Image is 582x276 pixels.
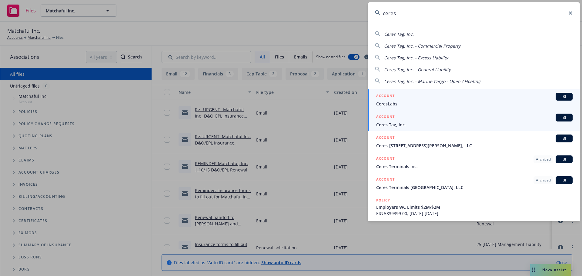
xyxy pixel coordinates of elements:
[376,155,395,163] h5: ACCOUNT
[376,93,395,100] h5: ACCOUNT
[558,94,570,99] span: BI
[376,210,573,217] span: EIG 5839399 00, [DATE]-[DATE]
[376,121,573,128] span: Ceres Tag, Inc.
[376,163,573,170] span: Ceres Terminals Inc.
[376,184,573,191] span: Ceres Terminals [GEOGRAPHIC_DATA], LLC
[558,157,570,162] span: BI
[376,197,390,203] h5: POLICY
[376,176,395,184] h5: ACCOUNT
[384,67,451,72] span: Ceres Tag, Inc. - General Liability
[384,31,414,37] span: Ceres Tag, Inc.
[376,101,573,107] span: CeresLabs
[376,135,395,142] h5: ACCOUNT
[368,152,580,173] a: ACCOUNTArchivedBICeres Terminals Inc.
[368,131,580,152] a: ACCOUNTBICeres-[STREET_ADDRESS][PERSON_NAME], LLC
[558,178,570,183] span: BI
[368,194,580,220] a: POLICYEmployers WC Limits $2M/$2MEIG 5839399 00, [DATE]-[DATE]
[384,43,460,49] span: Ceres Tag, Inc. - Commercial Property
[384,55,448,61] span: Ceres Tag, Inc. - Excess Liability
[368,2,580,24] input: Search...
[558,115,570,120] span: BI
[376,142,573,149] span: Ceres-[STREET_ADDRESS][PERSON_NAME], LLC
[536,157,551,162] span: Archived
[384,78,480,84] span: Ceres Tag, Inc. - Marine Cargo - Open / Floating
[368,173,580,194] a: ACCOUNTArchivedBICeres Terminals [GEOGRAPHIC_DATA], LLC
[558,136,570,141] span: BI
[536,178,551,183] span: Archived
[368,110,580,131] a: ACCOUNTBICeres Tag, Inc.
[368,89,580,110] a: ACCOUNTBICeresLabs
[376,204,573,210] span: Employers WC Limits $2M/$2M
[376,114,395,121] h5: ACCOUNT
